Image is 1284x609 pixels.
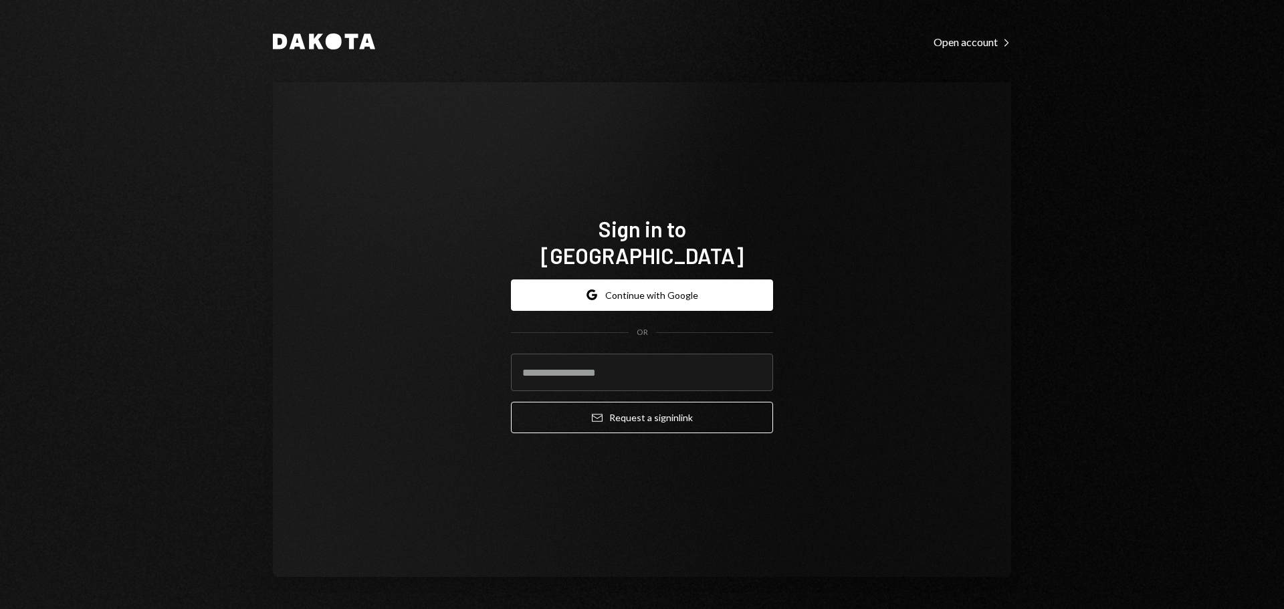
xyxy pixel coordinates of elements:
button: Request a signinlink [511,402,773,433]
a: Open account [934,34,1011,49]
div: OR [637,327,648,338]
button: Continue with Google [511,279,773,311]
div: Open account [934,35,1011,49]
h1: Sign in to [GEOGRAPHIC_DATA] [511,215,773,269]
